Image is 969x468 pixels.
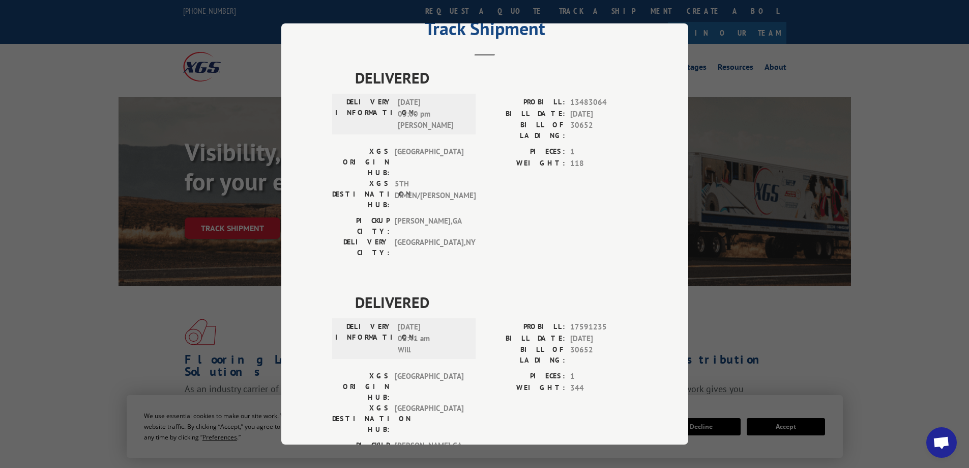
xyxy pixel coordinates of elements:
[395,178,463,210] span: 5TH DIMEN/[PERSON_NAME]
[485,108,565,120] label: BILL DATE:
[332,403,390,435] label: XGS DESTINATION HUB:
[395,403,463,435] span: [GEOGRAPHIC_DATA]
[570,97,637,108] span: 13483064
[332,440,390,461] label: PICKUP CITY:
[485,333,565,345] label: BILL DATE:
[395,237,463,258] span: [GEOGRAPHIC_DATA] , NY
[926,427,957,458] a: Open chat
[570,321,637,333] span: 17591235
[485,97,565,108] label: PROBILL:
[570,146,637,158] span: 1
[485,120,565,141] label: BILL OF LADING:
[398,321,466,356] span: [DATE] 08:41 am Will
[570,158,637,170] span: 118
[332,146,390,178] label: XGS ORIGIN HUB:
[332,371,390,403] label: XGS ORIGIN HUB:
[332,215,390,237] label: PICKUP CITY:
[332,237,390,258] label: DELIVERY CITY:
[395,146,463,178] span: [GEOGRAPHIC_DATA]
[485,158,565,170] label: WEIGHT:
[570,344,637,366] span: 30652
[485,382,565,394] label: WEIGHT:
[395,440,463,461] span: [PERSON_NAME] , GA
[335,321,393,356] label: DELIVERY INFORMATION:
[570,371,637,382] span: 1
[335,97,393,131] label: DELIVERY INFORMATION:
[485,321,565,333] label: PROBILL:
[570,120,637,141] span: 30652
[485,344,565,366] label: BILL OF LADING:
[395,215,463,237] span: [PERSON_NAME] , GA
[570,108,637,120] span: [DATE]
[485,146,565,158] label: PIECES:
[332,21,637,41] h2: Track Shipment
[570,333,637,345] span: [DATE]
[485,371,565,382] label: PIECES:
[355,66,637,89] span: DELIVERED
[395,371,463,403] span: [GEOGRAPHIC_DATA]
[332,178,390,210] label: XGS DESTINATION HUB:
[570,382,637,394] span: 344
[398,97,466,131] span: [DATE] 03:00 pm [PERSON_NAME]
[355,291,637,314] span: DELIVERED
